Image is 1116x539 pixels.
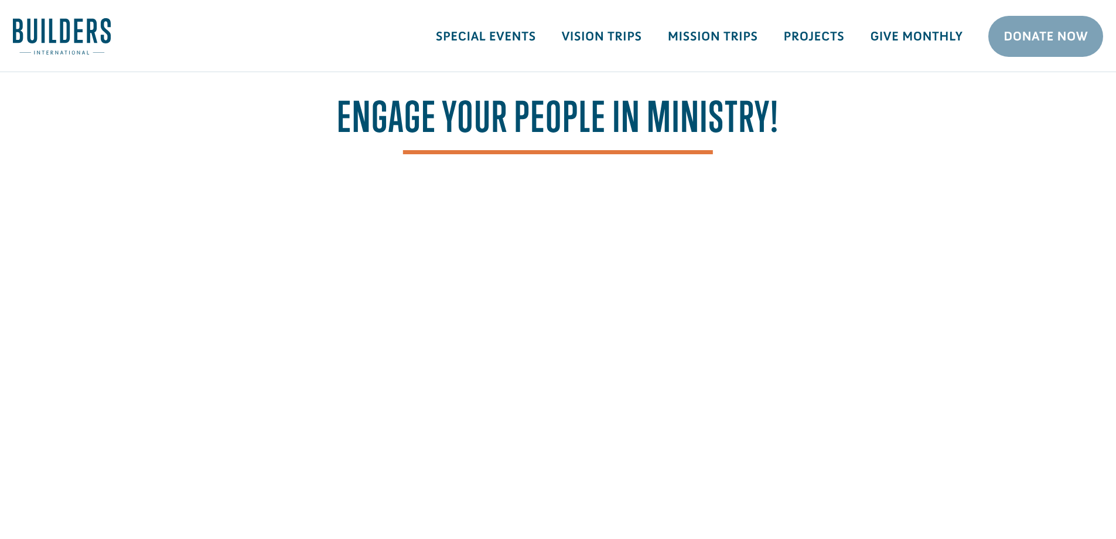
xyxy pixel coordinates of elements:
[549,19,655,53] a: Vision Trips
[988,16,1103,57] a: Donate Now
[423,19,549,53] a: Special Events
[13,18,111,55] img: Builders International
[655,19,771,53] a: Mission Trips
[857,19,975,53] a: Give Monthly
[771,19,858,53] a: Projects
[337,92,779,154] span: Engage your people in ministry!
